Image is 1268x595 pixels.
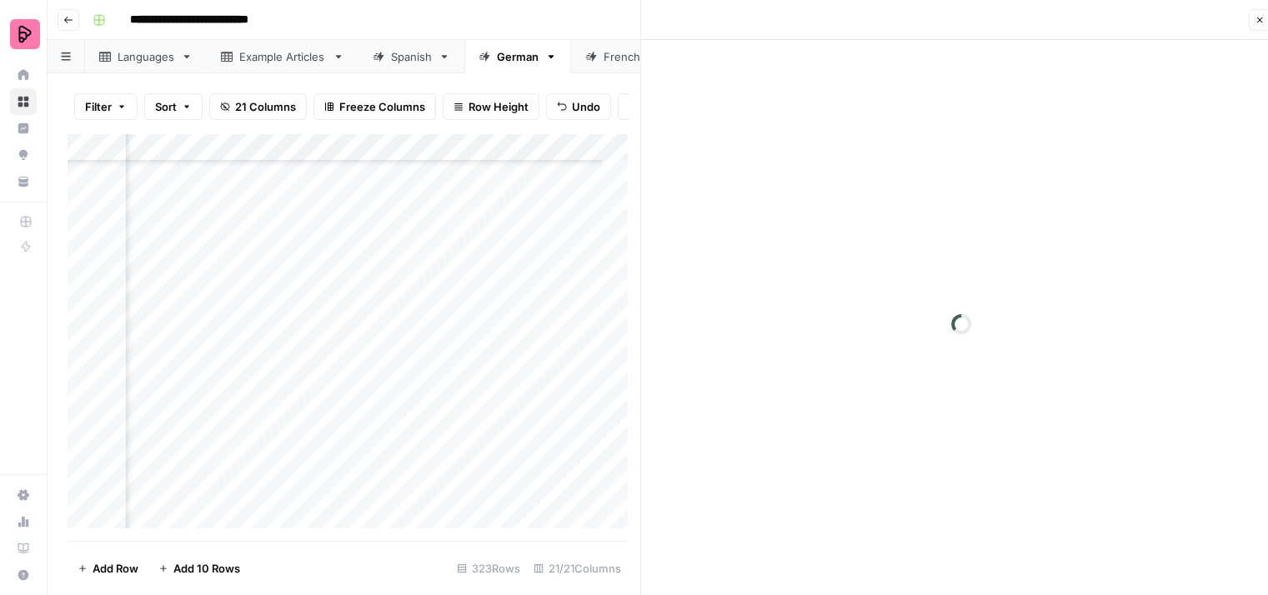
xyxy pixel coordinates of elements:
div: Example Articles [239,48,326,65]
button: Workspace: Preply [10,13,37,55]
button: Add Row [68,555,148,582]
a: Your Data [10,168,37,195]
button: Sort [144,93,203,120]
div: German [497,48,539,65]
button: Row Height [443,93,539,120]
a: Example Articles [207,40,358,73]
button: 21 Columns [209,93,307,120]
div: 323 Rows [450,555,527,582]
a: Learning Hub [10,535,37,562]
a: Spanish [358,40,464,73]
a: Home [10,62,37,88]
a: Insights [10,115,37,142]
a: Usage [10,508,37,535]
div: French [604,48,641,65]
span: Add 10 Rows [173,560,240,577]
a: Opportunities [10,142,37,168]
a: Browse [10,88,37,115]
a: French [571,40,674,73]
button: Filter [74,93,138,120]
div: 21/21 Columns [527,555,628,582]
button: Help + Support [10,562,37,588]
img: Preply Logo [10,19,40,49]
div: Spanish [391,48,432,65]
span: Add Row [93,560,138,577]
span: Row Height [469,98,529,115]
div: Languages [118,48,174,65]
button: Freeze Columns [313,93,436,120]
span: 21 Columns [235,98,296,115]
button: Undo [546,93,611,120]
a: German [464,40,571,73]
span: Undo [572,98,600,115]
a: Settings [10,482,37,508]
span: Filter [85,98,112,115]
span: Sort [155,98,177,115]
button: Add 10 Rows [148,555,250,582]
span: Freeze Columns [339,98,425,115]
a: Languages [85,40,207,73]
